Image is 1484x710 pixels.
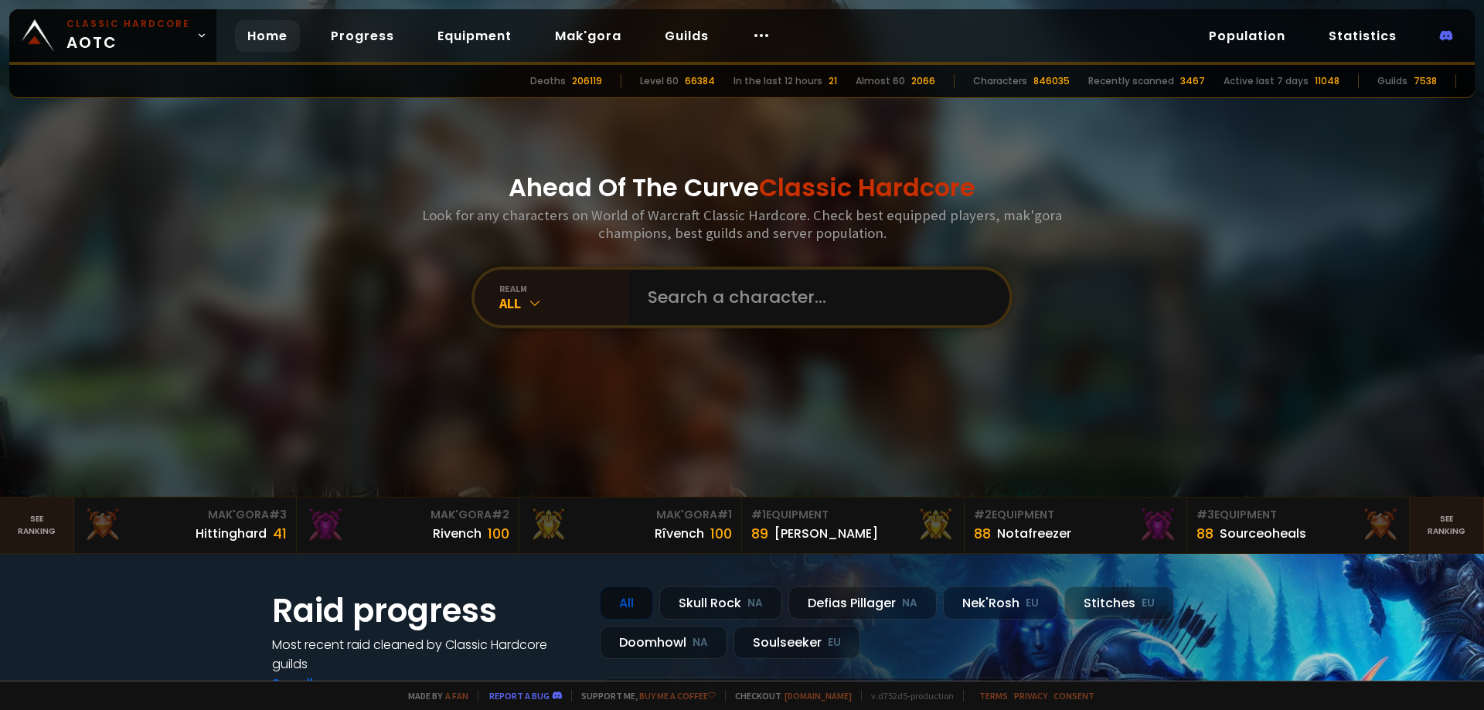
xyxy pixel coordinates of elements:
div: 89 [751,523,768,544]
div: 88 [1196,523,1213,544]
a: Equipment [425,20,524,52]
div: Mak'Gora [83,507,287,523]
span: Made by [399,690,468,702]
div: Guilds [1377,74,1407,88]
a: Classic HardcoreAOTC [9,9,216,62]
span: # 1 [751,507,766,522]
a: Statistics [1316,20,1409,52]
h3: Look for any characters on World of Warcraft Classic Hardcore. Check best equipped players, mak'g... [416,206,1068,242]
div: Soulseeker [733,626,860,659]
small: EU [1142,596,1155,611]
small: NA [902,596,917,611]
a: Mak'Gora#2Rivench100 [297,498,519,553]
div: Level 60 [640,74,679,88]
a: #1Equipment89[PERSON_NAME] [742,498,965,553]
div: Equipment [1196,507,1400,523]
div: Notafreezer [997,524,1071,543]
div: Recently scanned [1088,74,1174,88]
a: Mak'Gora#3Hittinghard41 [74,498,297,553]
small: NA [747,596,763,611]
div: 7538 [1414,74,1437,88]
a: Buy me a coffee [639,690,716,702]
a: #2Equipment88Notafreezer [965,498,1187,553]
span: v. d752d5 - production [861,690,954,702]
span: Support me, [571,690,716,702]
div: Stitches [1064,586,1174,620]
div: Doomhowl [600,626,727,659]
a: Mak'Gora#1Rîvench100 [519,498,742,553]
div: [PERSON_NAME] [774,524,878,543]
div: Mak'Gora [529,507,732,523]
small: Classic Hardcore [66,17,190,31]
h1: Ahead Of The Curve [509,169,975,206]
div: 846035 [1033,74,1070,88]
div: Characters [973,74,1027,88]
div: Active last 7 days [1224,74,1309,88]
a: a fan [445,690,468,702]
div: 11048 [1315,74,1339,88]
small: EU [1026,596,1039,611]
a: See all progress [272,674,373,692]
div: 41 [273,523,287,544]
div: 88 [974,523,991,544]
div: 3467 [1180,74,1205,88]
div: Equipment [751,507,955,523]
span: AOTC [66,17,190,54]
a: [DOMAIN_NAME] [785,690,852,702]
a: Home [235,20,300,52]
div: Rîvench [655,524,704,543]
a: Report a bug [489,690,550,702]
a: #3Equipment88Sourceoheals [1187,498,1410,553]
div: Equipment [974,507,1177,523]
div: realm [499,283,629,294]
h1: Raid progress [272,586,581,635]
span: # 2 [492,507,509,522]
div: Skull Rock [659,586,782,620]
div: Almost 60 [856,74,905,88]
a: Terms [979,690,1008,702]
span: # 1 [717,507,732,522]
input: Search a character... [638,270,991,325]
span: Classic Hardcore [759,170,975,205]
a: Mak'gora [543,20,634,52]
div: 100 [488,523,509,544]
span: Checkout [725,690,852,702]
div: 2066 [911,74,935,88]
span: # 2 [974,507,992,522]
div: 21 [829,74,837,88]
div: 100 [710,523,732,544]
div: Rivench [433,524,482,543]
a: Guilds [652,20,721,52]
div: Deaths [530,74,566,88]
small: NA [693,635,708,651]
div: 66384 [685,74,715,88]
span: # 3 [269,507,287,522]
div: 206119 [572,74,602,88]
div: Hittinghard [196,524,267,543]
div: Mak'Gora [306,507,509,523]
h4: Most recent raid cleaned by Classic Hardcore guilds [272,635,581,674]
a: Progress [318,20,407,52]
a: Seeranking [1410,498,1484,553]
div: Nek'Rosh [943,586,1058,620]
div: In the last 12 hours [733,74,822,88]
span: # 3 [1196,507,1214,522]
small: EU [828,635,841,651]
div: Defias Pillager [788,586,937,620]
div: Sourceoheals [1220,524,1306,543]
div: All [600,586,653,620]
a: Consent [1053,690,1094,702]
a: Population [1196,20,1298,52]
div: All [499,294,629,312]
a: Privacy [1014,690,1047,702]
